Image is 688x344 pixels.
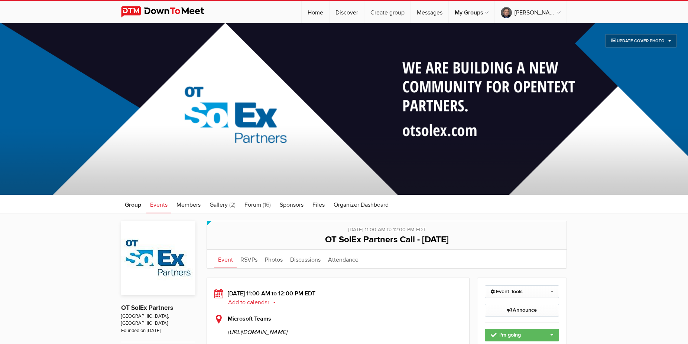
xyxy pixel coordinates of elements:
a: Discover [330,1,364,23]
a: Forum (16) [241,195,275,213]
a: Event Tools [485,285,559,298]
span: Group [125,201,141,209]
a: Messages [411,1,448,23]
span: (2) [229,201,236,209]
a: OT SolEx Partners [121,304,173,312]
span: (16) [263,201,271,209]
a: RSVPs [237,250,261,268]
span: Events [150,201,168,209]
a: Announce [485,304,559,317]
a: Sponsors [276,195,307,213]
span: Gallery [210,201,228,209]
span: Organizer Dashboard [334,201,389,209]
span: [GEOGRAPHIC_DATA], [GEOGRAPHIC_DATA] [121,313,195,327]
span: Founded on [DATE] [121,327,195,334]
span: Forum [244,201,261,209]
a: My Groups [449,1,494,23]
a: Discussions [286,250,324,268]
a: I'm going [485,329,559,341]
span: Announce [507,307,537,313]
a: [PERSON_NAME], [PERSON_NAME] [495,1,567,23]
a: Event [214,250,237,268]
a: Members [173,195,204,213]
a: Group [121,195,145,213]
div: [DATE] 11:00 AM to 12:00 PM EDT [214,221,559,234]
a: Create group [364,1,410,23]
a: Photos [261,250,286,268]
img: OT SolEx Partners [121,221,195,295]
a: Attendance [324,250,362,268]
a: Gallery (2) [206,195,239,213]
a: Events [146,195,171,213]
span: OT SolEx Partners Call - [DATE] [325,234,449,245]
a: Files [309,195,328,213]
b: Microsoft Teams [228,315,271,322]
img: DownToMeet [121,6,216,17]
a: Organizer Dashboard [330,195,392,213]
span: Members [176,201,201,209]
span: [URL][DOMAIN_NAME] [228,323,462,337]
a: Home [302,1,329,23]
button: Add to calendar [228,299,282,306]
div: [DATE] 11:00 AM to 12:00 PM EDT [214,289,462,307]
span: Sponsors [280,201,304,209]
span: Files [312,201,325,209]
a: Update Cover Photo [605,34,677,47]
